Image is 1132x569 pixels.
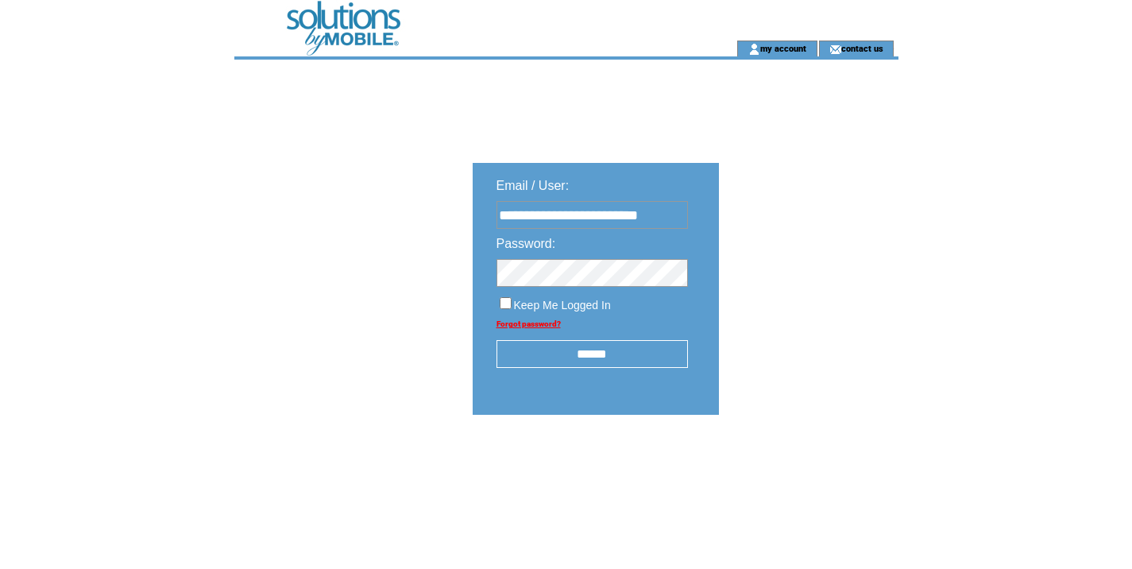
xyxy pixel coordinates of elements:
[496,237,556,250] span: Password:
[829,43,841,56] img: contact_us_icon.gif;jsessionid=6F4D634EA8B1B2289650C3EFE6CA0FCD
[514,299,611,312] span: Keep Me Logged In
[748,43,760,56] img: account_icon.gif;jsessionid=6F4D634EA8B1B2289650C3EFE6CA0FCD
[496,179,570,192] span: Email / User:
[496,319,561,328] a: Forgot password?
[760,43,806,53] a: my account
[841,43,883,53] a: contact us
[765,455,844,474] img: transparent.png;jsessionid=6F4D634EA8B1B2289650C3EFE6CA0FCD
